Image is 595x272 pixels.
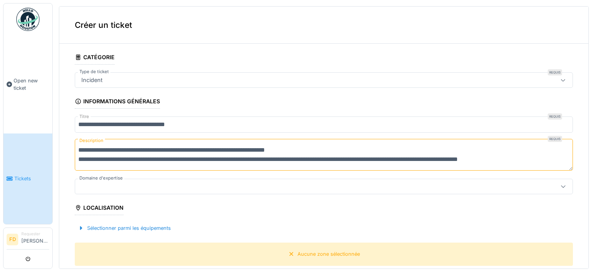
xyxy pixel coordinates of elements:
[14,175,49,182] span: Tickets
[78,76,106,84] div: Incident
[3,133,52,224] a: Tickets
[78,68,110,75] label: Type de ticket
[78,136,105,145] label: Description
[548,113,562,120] div: Requis
[16,8,40,31] img: Badge_color-CXgf-gQk.svg
[78,113,91,120] label: Titre
[297,250,360,258] div: Aucune zone sélectionnée
[7,234,18,245] li: FD
[548,69,562,75] div: Requis
[14,77,49,92] span: Open new ticket
[75,96,160,109] div: Informations générales
[75,223,174,233] div: Sélectionner parmi les équipements
[75,51,115,65] div: Catégorie
[548,136,562,142] div: Requis
[21,231,49,237] div: Requester
[21,231,49,248] li: [PERSON_NAME]
[59,7,588,44] div: Créer un ticket
[78,175,124,181] label: Domaine d'expertise
[7,231,49,250] a: FD Requester[PERSON_NAME]
[3,35,52,133] a: Open new ticket
[75,202,124,215] div: Localisation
